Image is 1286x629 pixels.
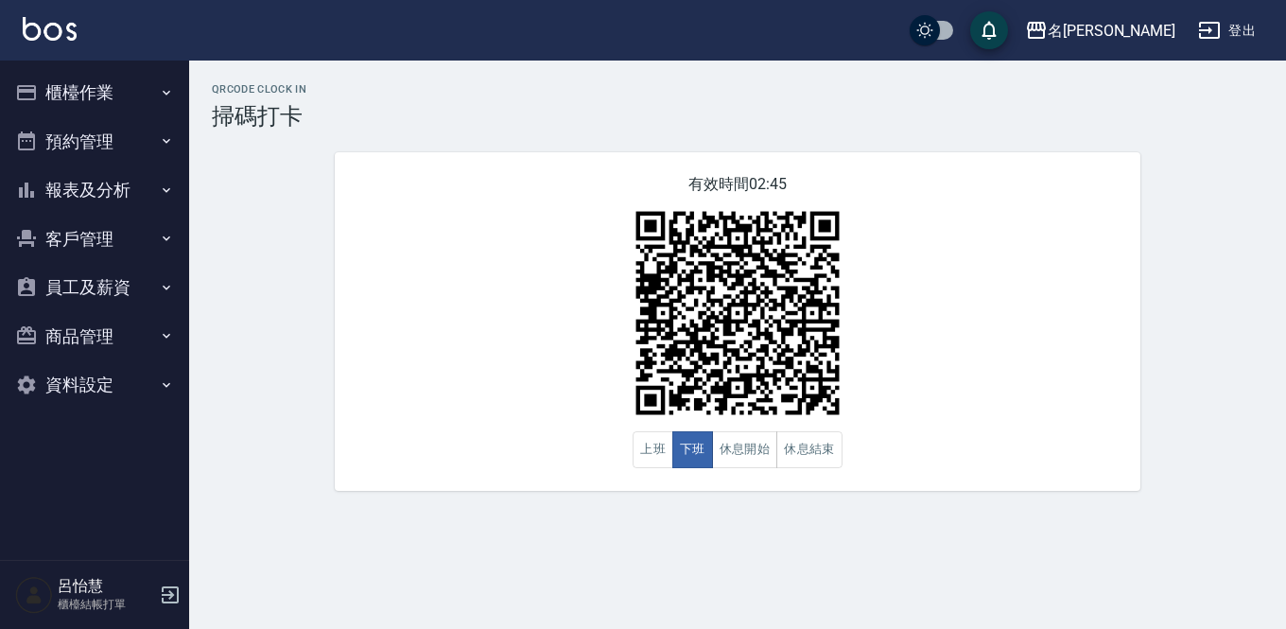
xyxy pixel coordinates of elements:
[1048,19,1175,43] div: 名[PERSON_NAME]
[8,68,182,117] button: 櫃檯作業
[58,577,154,596] h5: 呂怡慧
[1190,13,1263,48] button: 登出
[633,431,673,468] button: 上班
[8,166,182,215] button: 報表及分析
[212,103,1263,130] h3: 掃碼打卡
[672,431,713,468] button: 下班
[15,576,53,614] img: Person
[8,117,182,166] button: 預約管理
[970,11,1008,49] button: save
[712,431,778,468] button: 休息開始
[58,596,154,613] p: 櫃檯結帳打單
[776,431,843,468] button: 休息結束
[1017,11,1183,50] button: 名[PERSON_NAME]
[23,17,77,41] img: Logo
[212,83,1263,96] h2: QRcode Clock In
[8,312,182,361] button: 商品管理
[8,263,182,312] button: 員工及薪資
[8,360,182,410] button: 資料設定
[335,152,1140,491] div: 有效時間 02:45
[8,215,182,264] button: 客戶管理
